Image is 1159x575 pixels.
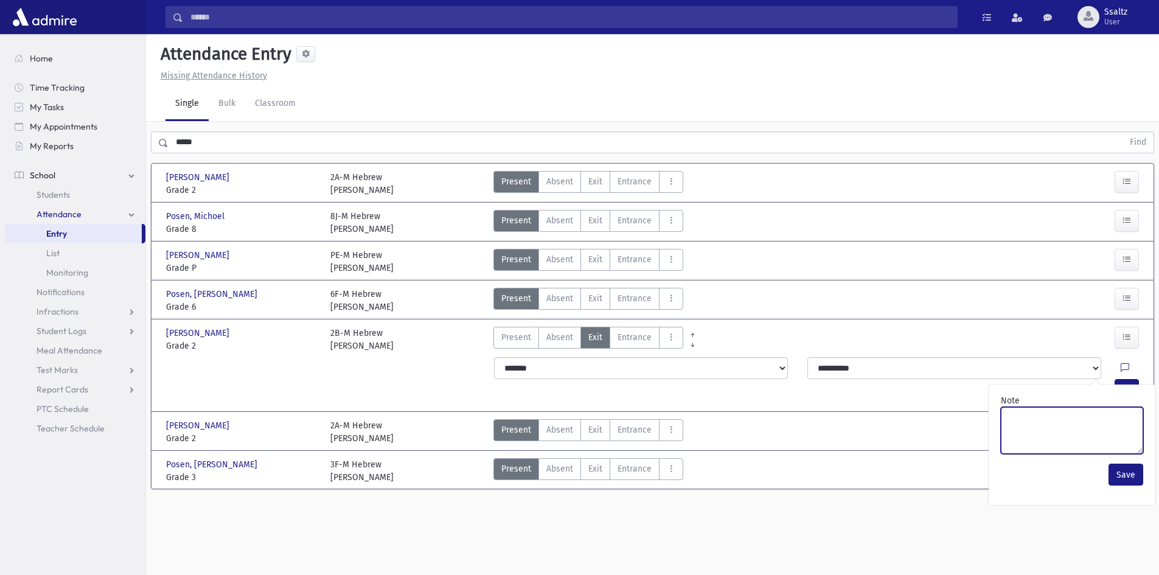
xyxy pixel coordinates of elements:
span: Test Marks [37,364,78,375]
a: My Tasks [5,97,145,117]
a: Students [5,185,145,204]
span: Time Tracking [30,82,85,93]
span: User [1104,17,1127,27]
div: AttTypes [493,327,683,352]
span: Entrance [618,253,652,266]
span: Teacher Schedule [37,423,105,434]
span: Notifications [37,287,85,298]
a: Notifications [5,282,145,302]
span: Grade 8 [166,223,318,235]
span: Present [501,292,531,305]
span: Absent [546,423,573,436]
span: [PERSON_NAME] [166,249,232,262]
span: Exit [588,423,602,436]
span: Entrance [618,175,652,188]
div: 8J-M Hebrew [PERSON_NAME] [330,210,394,235]
button: Find [1122,132,1154,153]
span: Monitoring [46,267,88,278]
a: List [5,243,145,263]
span: Present [501,423,531,436]
span: Entrance [618,331,652,344]
span: School [30,170,55,181]
span: Report Cards [37,384,88,395]
a: Attendance [5,204,145,224]
span: Entrance [618,214,652,227]
span: Posen, Michoel [166,210,227,223]
div: 2B-M Hebrew [PERSON_NAME] [330,327,394,352]
span: Grade 2 [166,340,318,352]
a: Missing Attendance History [156,71,267,81]
span: [PERSON_NAME] [166,419,232,432]
div: 2A-M Hebrew [PERSON_NAME] [330,419,394,445]
span: Grade 3 [166,471,318,484]
div: 3F-M Hebrew [PERSON_NAME] [330,458,394,484]
span: List [46,248,60,259]
a: Bulk [209,87,245,121]
span: Absent [546,214,573,227]
span: Present [501,175,531,188]
span: Exit [588,253,602,266]
span: Absent [546,292,573,305]
span: Present [501,253,531,266]
a: PTC Schedule [5,399,145,419]
span: [PERSON_NAME] [166,327,232,340]
a: Entry [5,224,142,243]
span: Infractions [37,306,78,317]
img: AdmirePro [10,5,80,29]
div: AttTypes [493,458,683,484]
span: Exit [588,175,602,188]
span: Entrance [618,423,652,436]
div: AttTypes [493,171,683,197]
span: Present [501,462,531,475]
div: 2A-M Hebrew [PERSON_NAME] [330,171,394,197]
span: Exit [588,214,602,227]
span: Students [37,189,70,200]
span: Grade 2 [166,432,318,445]
a: Student Logs [5,321,145,341]
span: My Tasks [30,102,64,113]
input: Search [183,6,957,28]
span: Entrance [618,462,652,475]
span: Posen, [PERSON_NAME] [166,458,260,471]
a: Teacher Schedule [5,419,145,438]
a: Home [5,49,145,68]
span: [PERSON_NAME] [166,171,232,184]
div: AttTypes [493,288,683,313]
a: Infractions [5,302,145,321]
a: Report Cards [5,380,145,399]
span: Attendance [37,209,82,220]
span: Entrance [618,292,652,305]
span: Meal Attendance [37,345,102,356]
div: AttTypes [493,249,683,274]
label: Note [1001,394,1020,407]
span: Entry [46,228,67,239]
a: Meal Attendance [5,341,145,360]
div: AttTypes [493,210,683,235]
a: Monitoring [5,263,145,282]
span: Home [30,53,53,64]
div: PE-M Hebrew [PERSON_NAME] [330,249,394,274]
h5: Attendance Entry [156,44,291,64]
span: Absent [546,175,573,188]
a: Classroom [245,87,305,121]
span: Exit [588,462,602,475]
span: Absent [546,253,573,266]
a: School [5,166,145,185]
div: AttTypes [493,419,683,445]
span: My Reports [30,141,74,152]
span: PTC Schedule [37,403,89,414]
a: Single [165,87,209,121]
span: Absent [546,462,573,475]
a: Time Tracking [5,78,145,97]
a: My Reports [5,136,145,156]
span: Exit [588,331,602,344]
span: My Appointments [30,121,97,132]
span: Student Logs [37,326,86,336]
a: My Appointments [5,117,145,136]
span: Absent [546,331,573,344]
span: Present [501,214,531,227]
u: Missing Attendance History [161,71,267,81]
a: Test Marks [5,360,145,380]
span: Exit [588,292,602,305]
button: Save [1109,464,1143,486]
